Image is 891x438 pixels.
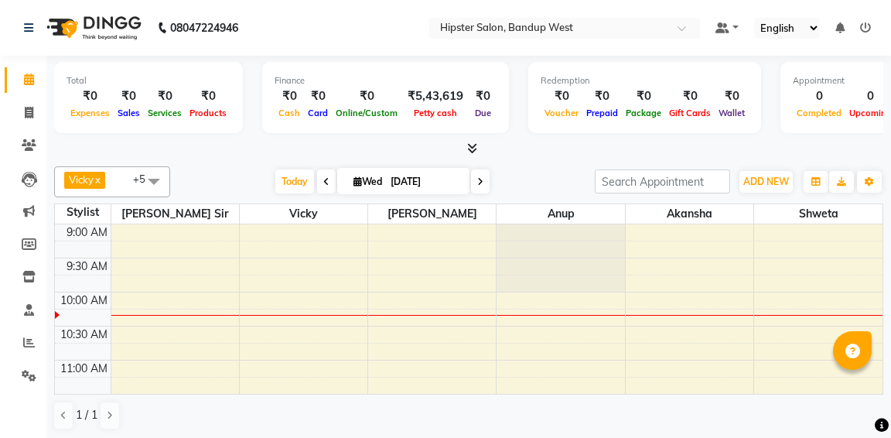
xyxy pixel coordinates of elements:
span: anup [497,204,624,224]
span: Wallet [715,108,749,118]
span: Shweta [754,204,882,224]
span: Voucher [541,108,582,118]
span: [PERSON_NAME] sir [111,204,239,224]
div: 10:00 AM [57,293,111,309]
span: Services [144,108,186,118]
span: Expenses [67,108,114,118]
div: ₹0 [715,87,749,105]
span: Due [471,108,495,118]
div: ₹0 [186,87,230,105]
div: ₹0 [469,87,497,105]
b: 08047224946 [170,6,238,50]
div: 9:30 AM [63,258,111,275]
iframe: chat widget [826,376,876,423]
div: ₹0 [144,87,186,105]
input: Search Appointment [595,169,730,193]
div: Redemption [541,74,749,87]
span: [PERSON_NAME] [368,204,496,224]
span: akansha [626,204,753,224]
input: 2025-09-03 [386,170,463,193]
span: Wed [350,176,386,187]
div: Total [67,74,230,87]
span: Products [186,108,230,118]
div: ₹0 [582,87,622,105]
span: Gift Cards [665,108,715,118]
span: Completed [793,108,845,118]
img: logo [39,6,145,50]
span: Today [275,169,314,193]
span: Petty cash [410,108,461,118]
div: ₹5,43,619 [401,87,469,105]
span: ADD NEW [743,176,789,187]
span: Cash [275,108,304,118]
span: Prepaid [582,108,622,118]
span: Package [622,108,665,118]
div: 0 [793,87,845,105]
span: +5 [133,173,157,185]
span: Card [304,108,332,118]
span: 1 / 1 [76,407,97,423]
span: Sales [114,108,144,118]
div: ₹0 [275,87,304,105]
div: ₹0 [622,87,665,105]
div: 10:30 AM [57,327,111,343]
div: Stylist [55,204,111,221]
div: ₹0 [114,87,144,105]
div: ₹0 [665,87,715,105]
div: 11:00 AM [57,361,111,377]
span: Vicky [69,173,94,186]
div: ₹0 [541,87,582,105]
div: 9:00 AM [63,224,111,241]
span: Vicky [240,204,367,224]
span: Online/Custom [332,108,401,118]
div: ₹0 [67,87,114,105]
div: Finance [275,74,497,87]
button: ADD NEW [739,171,793,193]
div: ₹0 [332,87,401,105]
div: ₹0 [304,87,332,105]
a: x [94,173,101,186]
